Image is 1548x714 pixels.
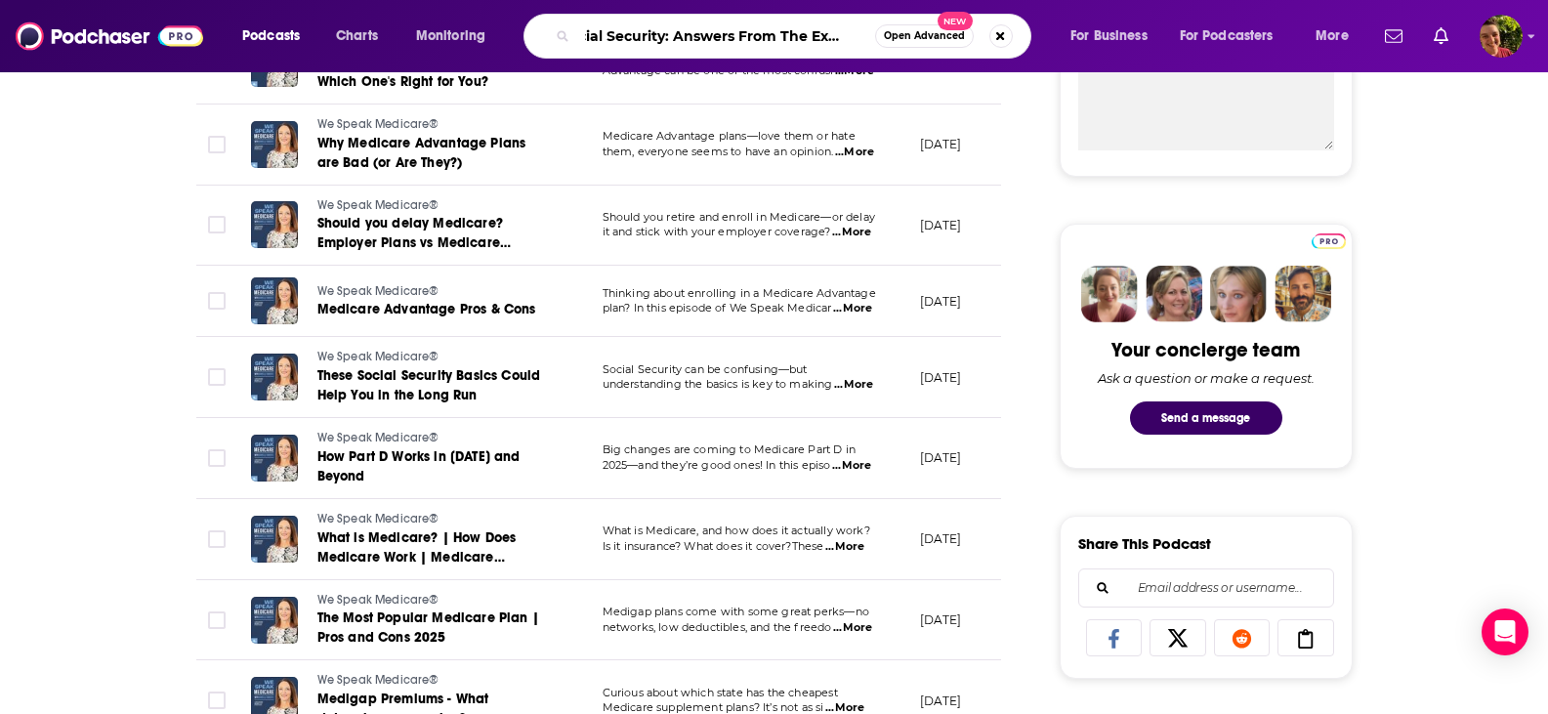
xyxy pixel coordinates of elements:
img: Barbara Profile [1146,266,1202,322]
h3: Share This Podcast [1078,534,1211,553]
p: [DATE] [920,369,962,386]
img: User Profile [1480,15,1523,58]
span: Toggle select row [208,530,226,548]
img: Sydney Profile [1081,266,1138,322]
p: [DATE] [920,530,962,547]
a: Pro website [1312,231,1346,249]
span: The Most Popular Medicare Plan | Pros and Cons 2025 [317,609,539,646]
p: [DATE] [920,293,962,310]
button: open menu [1302,21,1373,52]
span: What is Medicare, and how does it actually work? [603,524,870,537]
input: Email address or username... [1095,569,1318,607]
span: Medigap plans come with some great perks—no [603,605,869,618]
span: understanding the basics is key to making [603,377,833,391]
input: Search podcasts, credits, & more... [577,21,875,52]
p: [DATE] [920,136,962,152]
span: 2025—and they’re good ones! In this episo [603,458,831,472]
a: Medicare Advantage Pros & Cons [317,300,550,319]
img: Podchaser Pro [1312,233,1346,249]
span: Curious about which state has the cheapest [603,686,838,699]
span: We Speak Medicare® [317,512,439,525]
span: Medigap vs Medicare Advantage: Which One's Right for You? [317,54,541,90]
a: Why Medicare Advantage Plans are Bad (or Are They?) [317,134,552,173]
span: them, everyone seems to have an opinion. [603,145,834,158]
span: Open Advanced [884,31,965,41]
span: We Speak Medicare® [317,117,439,131]
span: ...More [833,620,872,636]
span: Toggle select row [208,136,226,153]
span: ...More [835,145,874,160]
a: Share on Reddit [1214,619,1271,656]
span: ...More [834,377,873,393]
span: Why Medicare Advantage Plans are Bad (or Are They?) [317,135,526,171]
div: Ask a question or make a request. [1098,370,1315,386]
a: We Speak Medicare® [317,430,552,447]
button: Show profile menu [1480,15,1523,58]
span: Toggle select row [208,216,226,233]
span: We Speak Medicare® [317,673,439,687]
p: [DATE] [920,693,962,709]
p: [DATE] [920,449,962,466]
span: Social Security can be confusing—but [603,362,808,376]
span: We Speak Medicare® [317,431,439,444]
a: We Speak Medicare® [317,511,552,528]
img: Podchaser - Follow, Share and Rate Podcasts [16,18,203,55]
span: Medicare Advantage Pros & Cons [317,301,536,317]
span: it and stick with your employer coverage? [603,225,831,238]
p: [DATE] [920,611,962,628]
span: ...More [832,225,871,240]
button: open menu [229,21,325,52]
span: We Speak Medicare® [317,198,439,212]
a: These Social Security Basics Could Help You in the Long Run [317,366,552,405]
span: We Speak Medicare® [317,593,439,607]
button: Send a message [1130,401,1282,435]
a: Copy Link [1277,619,1334,656]
div: Your concierge team [1111,338,1300,362]
span: Big changes are coming to Medicare Part D in [603,442,857,456]
a: We Speak Medicare® [317,116,552,134]
button: open menu [1057,21,1172,52]
span: Advantage can be one of the most confusi [603,63,834,77]
a: Show notifications dropdown [1426,20,1456,53]
a: Show notifications dropdown [1377,20,1410,53]
span: Toggle select row [208,611,226,629]
img: Jules Profile [1210,266,1267,322]
p: [DATE] [920,217,962,233]
div: Search followers [1078,568,1334,608]
a: The Most Popular Medicare Plan | Pros and Cons 2025 [317,609,552,648]
span: Toggle select row [208,692,226,709]
a: We Speak Medicare® [317,592,552,609]
a: We Speak Medicare® [317,349,552,366]
span: Should you delay Medicare? Employer Plans vs Medicare Coverage [317,215,511,271]
span: Logged in as Marz [1480,15,1523,58]
span: Should you retire and enroll in Medicare—or delay [603,210,875,224]
a: Charts [323,21,390,52]
button: open menu [1167,21,1302,52]
span: networks, low deductibles, and the freedo [603,620,832,634]
a: Share on Facebook [1086,619,1143,656]
span: plan? In this episode of We Speak Medicar [603,301,832,315]
button: Open AdvancedNew [875,24,974,48]
span: How Part D Works in [DATE] and Beyond [317,448,521,484]
div: Open Intercom Messenger [1482,609,1528,655]
a: We Speak Medicare® [317,283,550,301]
span: New [938,12,973,30]
span: Medicare Advantage plans—love them or hate [603,129,856,143]
span: We Speak Medicare® [317,350,439,363]
span: Monitoring [416,22,485,50]
div: Search podcasts, credits, & more... [542,14,1050,59]
span: For Podcasters [1180,22,1274,50]
a: We Speak Medicare® [317,197,552,215]
a: We Speak Medicare® [317,672,552,690]
a: Share on X/Twitter [1150,619,1206,656]
span: Medicare supplement plans? It’s not as si [603,700,824,714]
span: For Business [1070,22,1148,50]
button: open menu [402,21,511,52]
span: Is it insurance? What does it cover?These [603,539,824,553]
a: How Part D Works in [DATE] and Beyond [317,447,552,486]
span: Toggle select row [208,449,226,467]
img: Jon Profile [1275,266,1331,322]
span: ...More [825,539,864,555]
a: What is Medicare? | How Does Medicare Work | Medicare Explained [317,528,552,567]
